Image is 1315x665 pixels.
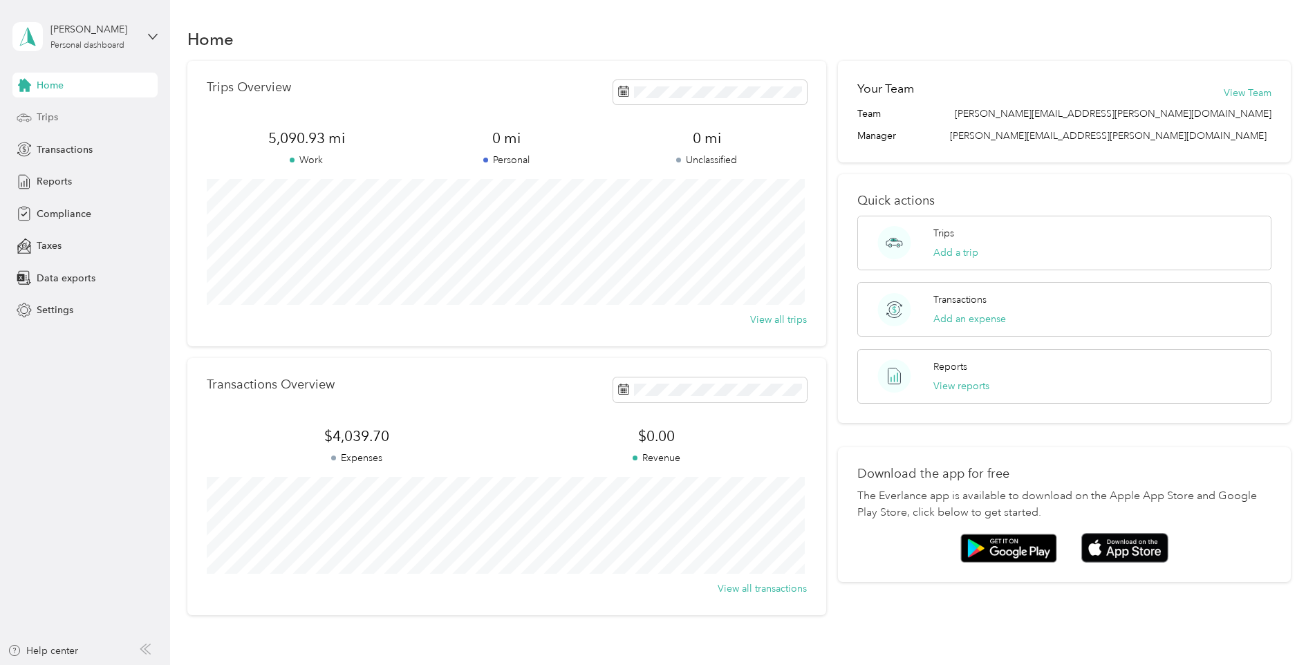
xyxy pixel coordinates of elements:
img: App store [1081,533,1168,563]
span: [PERSON_NAME][EMAIL_ADDRESS][PERSON_NAME][DOMAIN_NAME] [955,106,1271,121]
iframe: Everlance-gr Chat Button Frame [1238,588,1315,665]
p: Trips [933,226,954,241]
button: View all transactions [718,581,807,596]
span: 0 mi [607,129,807,148]
span: 5,090.93 mi [207,129,407,148]
h1: Home [187,32,234,46]
span: Data exports [37,271,95,285]
button: Add an expense [933,312,1006,326]
p: Work [207,153,407,167]
p: Expenses [207,451,507,465]
span: Transactions [37,142,93,157]
div: [PERSON_NAME] [50,22,137,37]
button: View all trips [750,312,807,327]
span: 0 mi [407,129,606,148]
span: Home [37,78,64,93]
span: Trips [37,110,58,124]
button: Help center [8,644,78,658]
div: Personal dashboard [50,41,124,50]
button: View reports [933,379,989,393]
button: View Team [1224,86,1271,100]
p: Download the app for free [857,467,1271,481]
p: Transactions [933,292,987,307]
span: Team [857,106,881,121]
p: The Everlance app is available to download on the Apple App Store and Google Play Store, click be... [857,488,1271,521]
button: Add a trip [933,245,978,260]
p: Quick actions [857,194,1271,208]
p: Trips Overview [207,80,291,95]
span: Manager [857,129,896,143]
p: Personal [407,153,606,167]
span: Reports [37,174,72,189]
p: Unclassified [607,153,807,167]
p: Transactions Overview [207,377,335,392]
span: Compliance [37,207,91,221]
span: [PERSON_NAME][EMAIL_ADDRESS][PERSON_NAME][DOMAIN_NAME] [950,130,1267,142]
span: Taxes [37,238,62,253]
p: Reports [933,359,967,374]
span: $4,039.70 [207,427,507,446]
span: $0.00 [507,427,807,446]
span: Settings [37,303,73,317]
img: Google play [960,534,1057,563]
h2: Your Team [857,80,914,97]
p: Revenue [507,451,807,465]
